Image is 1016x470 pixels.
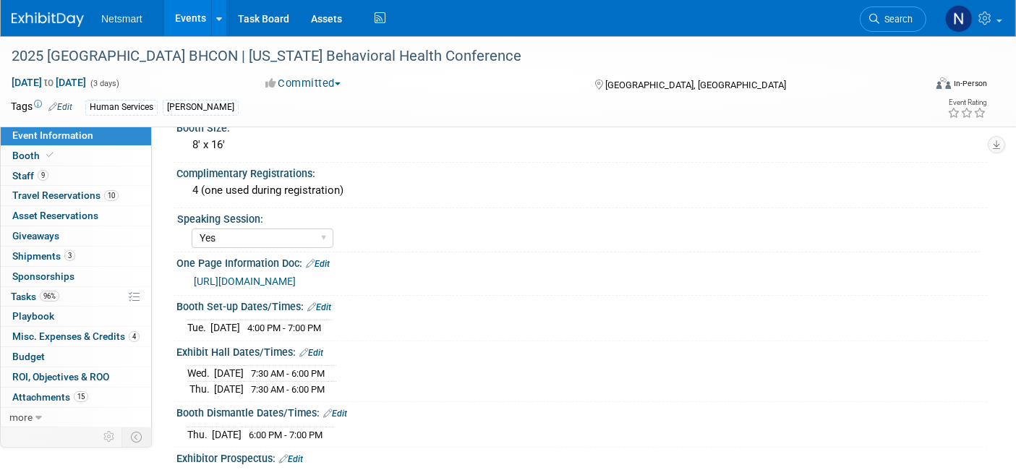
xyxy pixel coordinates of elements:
td: [DATE] [210,320,240,336]
a: Edit [48,102,72,112]
span: Staff [12,170,48,181]
div: Exhibit Hall Dates/Times: [176,341,987,360]
span: 15 [74,391,88,402]
a: Asset Reservations [1,206,151,226]
img: ExhibitDay [12,12,84,27]
img: Format-Inperson.png [936,77,951,89]
a: Search [860,7,926,32]
a: Event Information [1,126,151,145]
div: Speaking Session: [177,208,981,226]
span: Netsmart [101,13,142,25]
a: Shipments3 [1,247,151,266]
a: Edit [307,302,331,312]
a: Edit [306,259,330,269]
span: 96% [40,291,59,302]
span: [GEOGRAPHIC_DATA], [GEOGRAPHIC_DATA] [605,80,786,90]
div: One Page Information Doc: [176,252,987,271]
span: 9 [38,170,48,181]
td: Tags [11,99,72,116]
span: Attachments [12,391,88,403]
i: Booth reservation complete [46,151,54,159]
td: Wed. [187,366,214,382]
a: Booth [1,146,151,166]
span: to [42,77,56,88]
div: Event Rating [947,99,986,106]
a: Budget [1,347,151,367]
div: 8' x 16' [187,134,976,156]
span: Budget [12,351,45,362]
div: [PERSON_NAME] [163,100,239,115]
span: 4 [129,331,140,342]
span: 7:30 AM - 6:00 PM [251,368,325,379]
span: Giveaways [12,230,59,242]
a: Tasks96% [1,287,151,307]
button: Committed [260,76,346,91]
span: 3 [64,250,75,261]
div: In-Person [953,78,987,89]
a: Edit [279,454,303,464]
td: Tue. [187,320,210,336]
span: more [9,411,33,423]
span: Event Information [12,129,93,141]
span: Shipments [12,250,75,262]
span: Search [879,14,913,25]
td: Personalize Event Tab Strip [97,427,122,446]
span: Booth [12,150,56,161]
a: [URL][DOMAIN_NAME] [194,275,296,287]
img: Nina Finn [945,5,973,33]
span: 10 [104,190,119,201]
span: ROI, Objectives & ROO [12,371,109,383]
span: 7:30 AM - 6:00 PM [251,384,325,395]
div: 4 (one used during registration) [187,179,976,202]
span: 6:00 PM - 7:00 PM [249,430,323,440]
a: Attachments15 [1,388,151,407]
span: Sponsorships [12,270,74,282]
span: [DATE] [DATE] [11,76,87,89]
a: Giveaways [1,226,151,246]
a: Sponsorships [1,267,151,286]
span: Asset Reservations [12,210,98,221]
div: Event Format [842,75,987,97]
a: Edit [323,409,347,419]
td: Toggle Event Tabs [122,427,152,446]
td: [DATE] [212,427,242,442]
div: Exhibitor Prospectus: [176,448,987,466]
a: Travel Reservations10 [1,186,151,205]
span: Misc. Expenses & Credits [12,330,140,342]
a: Edit [299,348,323,358]
a: Misc. Expenses & Credits4 [1,327,151,346]
a: more [1,408,151,427]
span: Travel Reservations [12,189,119,201]
a: Staff9 [1,166,151,186]
div: Complimentary Registrations: [176,163,987,181]
a: Playbook [1,307,151,326]
div: Booth Set-up Dates/Times: [176,296,987,315]
span: Tasks [11,291,59,302]
td: Thu. [187,427,212,442]
span: 4:00 PM - 7:00 PM [247,322,321,333]
div: 2025 [GEOGRAPHIC_DATA] BHCON | [US_STATE] Behavioral Health Conference [7,43,904,69]
div: Booth Dismantle Dates/Times: [176,402,987,421]
td: [DATE] [214,366,244,382]
span: Playbook [12,310,54,322]
td: [DATE] [214,381,244,396]
a: ROI, Objectives & ROO [1,367,151,387]
td: Thu. [187,381,214,396]
div: Human Services [85,100,158,115]
span: (3 days) [89,79,119,88]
